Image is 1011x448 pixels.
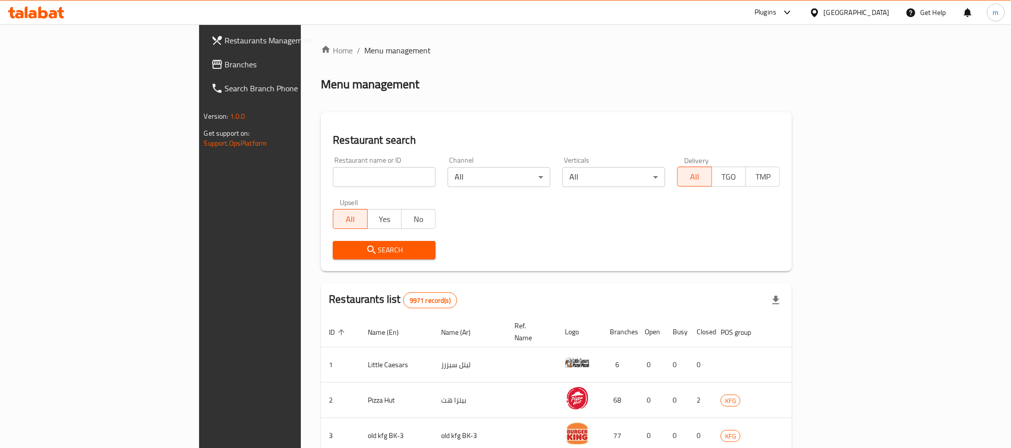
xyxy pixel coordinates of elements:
[637,317,665,347] th: Open
[565,421,590,446] img: old kfg BK-3
[364,44,431,56] span: Menu management
[824,7,890,18] div: [GEOGRAPHIC_DATA]
[746,167,780,187] button: TMP
[712,167,746,187] button: TGO
[333,133,780,148] h2: Restaurant search
[755,6,776,18] div: Plugins
[750,170,776,184] span: TMP
[665,347,689,383] td: 0
[341,244,428,256] span: Search
[514,320,545,344] span: Ref. Name
[406,212,432,226] span: No
[677,167,712,187] button: All
[602,383,637,418] td: 68
[321,76,419,92] h2: Menu management
[225,34,360,46] span: Restaurants Management
[333,209,367,229] button: All
[602,347,637,383] td: 6
[333,167,436,187] input: Search for restaurant name or ID..
[230,110,246,123] span: 1.0.0
[637,347,665,383] td: 0
[203,52,368,76] a: Branches
[565,350,590,375] img: Little Caesars
[684,157,709,164] label: Delivery
[203,28,368,52] a: Restaurants Management
[433,347,506,383] td: ليتل سيزرز
[329,326,348,338] span: ID
[367,209,402,229] button: Yes
[602,317,637,347] th: Branches
[337,212,363,226] span: All
[329,292,457,308] h2: Restaurants list
[360,383,433,418] td: Pizza Hut
[204,137,267,150] a: Support.OpsPlatform
[689,317,713,347] th: Closed
[565,386,590,411] img: Pizza Hut
[557,317,602,347] th: Logo
[721,395,740,407] span: KFG
[665,383,689,418] td: 0
[360,347,433,383] td: Little Caesars
[372,212,398,226] span: Yes
[721,326,764,338] span: POS group
[404,296,457,305] span: 9971 record(s)
[340,199,358,206] label: Upsell
[993,7,999,18] span: m
[433,383,506,418] td: بيتزا هت
[321,44,792,56] nav: breadcrumb
[448,167,550,187] div: All
[225,58,360,70] span: Branches
[204,127,250,140] span: Get support on:
[333,241,436,259] button: Search
[716,170,742,184] span: TGO
[689,383,713,418] td: 2
[665,317,689,347] th: Busy
[203,76,368,100] a: Search Branch Phone
[204,110,229,123] span: Version:
[225,82,360,94] span: Search Branch Phone
[637,383,665,418] td: 0
[562,167,665,187] div: All
[368,326,412,338] span: Name (En)
[401,209,436,229] button: No
[689,347,713,383] td: 0
[682,170,708,184] span: All
[721,431,740,442] span: KFG
[441,326,484,338] span: Name (Ar)
[403,292,457,308] div: Total records count
[764,288,788,312] div: Export file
